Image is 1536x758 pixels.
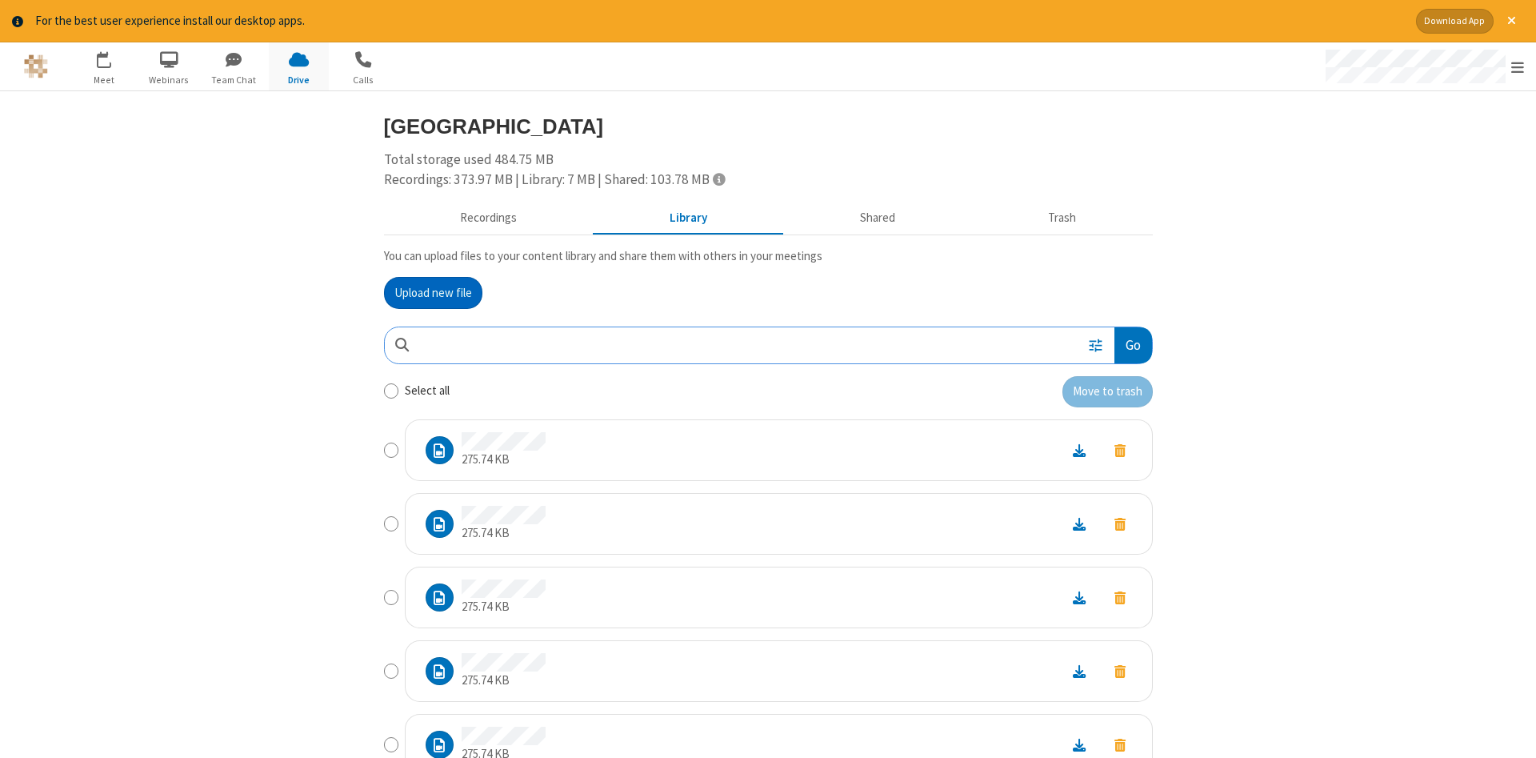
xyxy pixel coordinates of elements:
span: Webinars [139,73,199,87]
button: Move to trash [1062,376,1153,408]
label: Select all [405,382,450,400]
div: Recordings: 373.97 MB | Library: 7 MB | Shared: 103.78 MB [384,170,1153,191]
button: Upload new file [384,277,482,309]
div: Total storage used 484.75 MB [384,150,1153,191]
span: Meet [74,73,134,87]
button: Download App [1416,9,1494,34]
button: Content library [594,203,784,233]
button: Logo [6,42,66,90]
img: QA Selenium DO NOT DELETE OR CHANGE [24,54,48,78]
button: Recorded meetings [384,203,594,233]
button: Close alert [1499,9,1524,34]
a: Download file [1058,441,1100,459]
button: Move to trash [1100,513,1140,535]
button: Move to trash [1100,587,1140,608]
a: Download file [1058,736,1100,754]
span: Totals displayed include files that have been moved to the trash. [713,172,725,186]
span: Drive [269,73,329,87]
div: Open menu [1310,42,1536,90]
a: Download file [1058,662,1100,680]
p: 275.74 KB [462,598,546,616]
p: 275.74 KB [462,524,546,543]
div: For the best user experience install our desktop apps. [35,12,1404,30]
a: Download file [1058,588,1100,607]
button: Move to trash [1100,734,1140,756]
button: Trash [972,203,1153,233]
p: You can upload files to your content library and share them with others in your meetings [384,247,1153,266]
span: Team Chat [204,73,264,87]
button: Move to trash [1100,439,1140,461]
button: Move to trash [1100,660,1140,682]
a: Download file [1058,515,1100,533]
button: Shared during meetings [784,203,972,233]
span: Calls [334,73,394,87]
p: 275.74 KB [462,451,546,469]
p: 275.74 KB [462,672,546,690]
h3: [GEOGRAPHIC_DATA] [384,115,1153,138]
button: Go [1114,327,1151,363]
div: 1 [108,51,118,63]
